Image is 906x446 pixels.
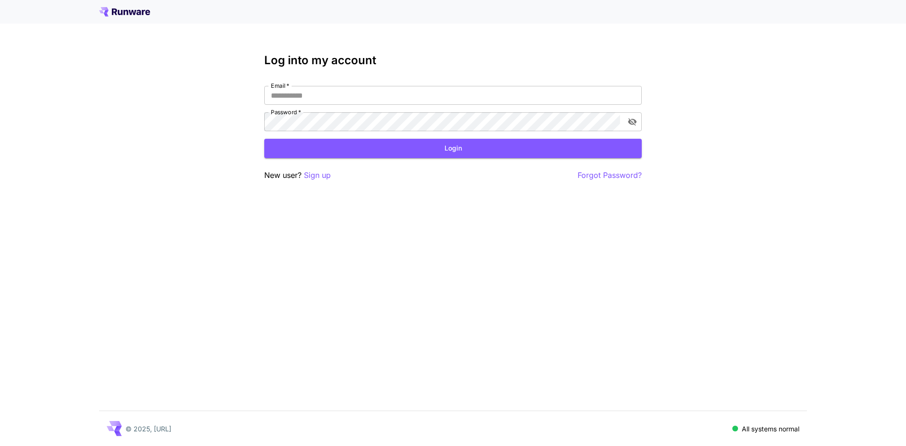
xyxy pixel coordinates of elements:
button: toggle password visibility [624,113,641,130]
button: Login [264,139,642,158]
button: Forgot Password? [578,169,642,181]
label: Password [271,108,301,116]
h3: Log into my account [264,54,642,67]
button: Sign up [304,169,331,181]
p: New user? [264,169,331,181]
p: All systems normal [742,424,799,434]
label: Email [271,82,289,90]
p: © 2025, [URL] [126,424,171,434]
